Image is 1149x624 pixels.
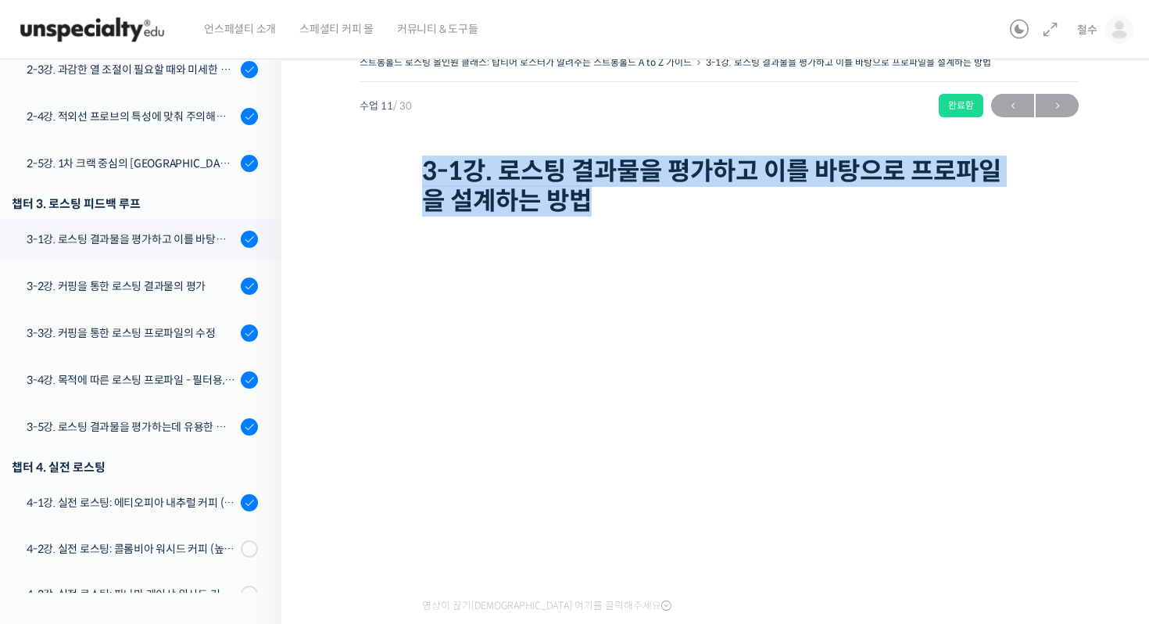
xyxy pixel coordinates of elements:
span: 홈 [49,518,59,530]
span: 수업 11 [360,101,412,111]
h1: 3-1강. 로스팅 결과물을 평가하고 이를 바탕으로 프로파일을 설계하는 방법 [422,156,1016,217]
div: 3-4강. 목적에 따른 로스팅 프로파일 - 필터용, 에스프레소용 [27,371,236,389]
div: 3-5강. 로스팅 결과물을 평가하는데 유용한 팁들 - 연수를 활용한 커핑, 커핑용 분쇄도 찾기, 로스트 레벨에 따른 QC 등 [27,418,236,436]
span: / 30 [393,99,412,113]
div: 3-1강. 로스팅 결과물을 평가하고 이를 바탕으로 프로파일을 설계하는 방법 [27,231,236,248]
div: 4-3강. 실전 로스팅: 파나마 게이샤 워시드 커피 (플레이버 프로파일이 로스팅하기 까다로운 경우) [27,586,236,603]
div: 2-3강. 과감한 열 조절이 필요할 때와 미세한 열 조절이 필요할 때 [27,61,236,78]
div: 챕터 3. 로스팅 피드백 루프 [12,193,258,214]
div: 3-3강. 커핑을 통한 로스팅 프로파일의 수정 [27,325,236,342]
div: 4-2강. 실전 로스팅: 콜롬비아 워시드 커피 (높은 밀도와 수분율 때문에 1차 크랙에서 많은 수분을 방출하는 경우) [27,540,236,558]
div: 2-4강. 적외선 프로브의 특성에 맞춰 주의해야 할 점들 [27,108,236,125]
div: 4-1강. 실전 로스팅: 에티오피아 내추럴 커피 (당분이 많이 포함되어 있고 색이 고르지 않은 경우) [27,494,236,511]
a: 대화 [103,494,202,533]
div: 3-2강. 커핑을 통한 로스팅 결과물의 평가 [27,278,236,295]
div: 2-5강. 1차 크랙 중심의 [GEOGRAPHIC_DATA]에 관하여 [27,155,236,172]
a: 다음→ [1036,94,1079,117]
a: 스트롱홀드 로스팅 올인원 클래스: 탑티어 로스터가 알려주는 스트롱홀드 A to Z 가이드 [360,56,692,68]
div: 완료함 [939,94,983,117]
span: 영상이 끊기[DEMOGRAPHIC_DATA] 여기를 클릭해주세요 [422,600,671,612]
span: 대화 [143,518,162,531]
span: 설정 [242,518,260,530]
div: 챕터 4. 실전 로스팅 [12,457,258,478]
a: 3-1강. 로스팅 결과물을 평가하고 이를 바탕으로 프로파일을 설계하는 방법 [706,56,991,68]
a: ←이전 [991,94,1034,117]
span: 철수 [1077,23,1097,37]
span: → [1036,95,1079,117]
span: ← [991,95,1034,117]
a: 홈 [5,494,103,533]
a: 설정 [202,494,300,533]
